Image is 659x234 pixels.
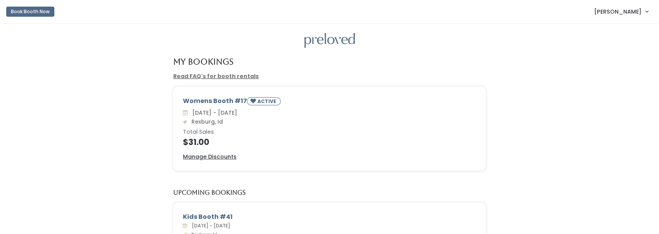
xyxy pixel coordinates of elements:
span: [PERSON_NAME] [594,7,642,16]
img: preloved logo [304,33,355,48]
span: [DATE] - [DATE] [189,222,230,229]
h4: $31.00 [183,138,476,147]
a: Read FAQ's for booth rentals [173,72,259,80]
button: Book Booth Now [6,7,54,17]
h4: My Bookings [173,57,233,66]
u: Manage Discounts [183,153,236,161]
a: [PERSON_NAME] [586,3,656,20]
a: Manage Discounts [183,153,236,161]
div: Womens Booth #17 [183,96,476,108]
div: Kids Booth #41 [183,212,476,222]
span: [DATE] - [DATE] [189,109,237,117]
span: Rexburg, Id [188,118,223,126]
h6: Total Sales [183,129,476,135]
a: Book Booth Now [6,3,54,20]
small: ACTIVE [257,98,278,105]
h5: Upcoming Bookings [173,189,246,196]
